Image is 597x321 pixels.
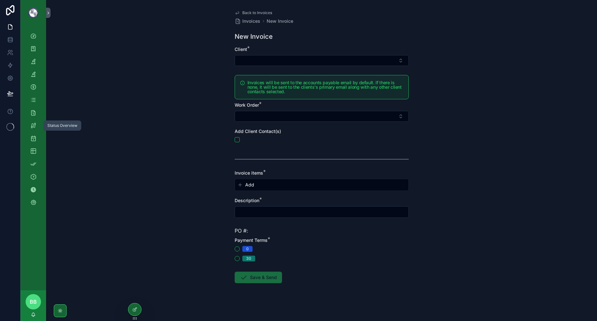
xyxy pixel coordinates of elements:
[28,8,38,18] img: App logo
[235,32,273,41] h1: New Invoice
[247,80,403,94] h5: Invoices will be sent to the accounts payable email by default. If there is none, it will be sent...
[20,26,46,217] div: scrollable content
[30,298,37,306] span: BB
[245,182,254,188] span: Add
[235,55,409,66] button: Select Button
[47,123,77,128] div: Status Overview
[235,102,259,108] span: Work Order
[267,18,293,24] a: New Invoice
[235,111,409,122] button: Select Button
[242,10,272,15] span: Back to Invoices
[235,170,263,176] span: Invoice items
[238,182,406,188] button: Add
[235,18,260,24] a: Invoices
[235,46,247,52] span: Client
[246,246,249,252] div: 0
[235,128,281,134] span: Add Client Contact(s)
[235,227,248,234] span: PO #:
[235,198,259,203] span: Description
[235,237,268,243] span: Payment Terms
[242,18,260,24] span: Invoices
[235,10,272,15] a: Back to Invoices
[246,256,251,261] div: 30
